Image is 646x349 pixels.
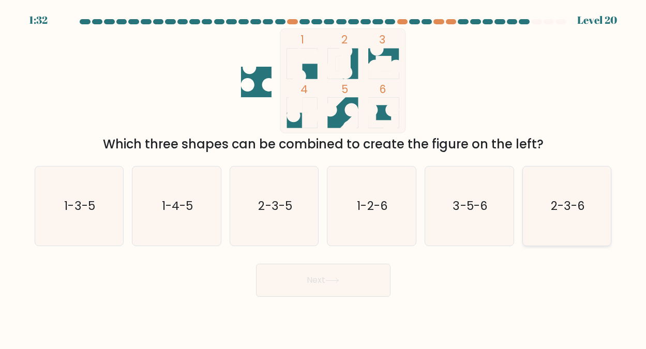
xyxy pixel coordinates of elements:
text: 3-5-6 [453,198,487,214]
text: 1-2-6 [357,198,388,214]
div: Which three shapes can be combined to create the figure on the left? [41,135,606,154]
button: Next [256,264,390,297]
text: 1-3-5 [65,198,95,214]
div: 1:32 [29,12,48,28]
text: 2-3-6 [551,198,585,214]
tspan: 2 [341,32,347,47]
tspan: 1 [301,32,304,47]
text: 1-4-5 [162,198,193,214]
tspan: 3 [379,32,385,47]
text: 2-3-5 [258,198,292,214]
div: Level 20 [577,12,617,28]
tspan: 6 [379,82,385,97]
tspan: 4 [301,82,308,97]
tspan: 5 [341,82,348,97]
